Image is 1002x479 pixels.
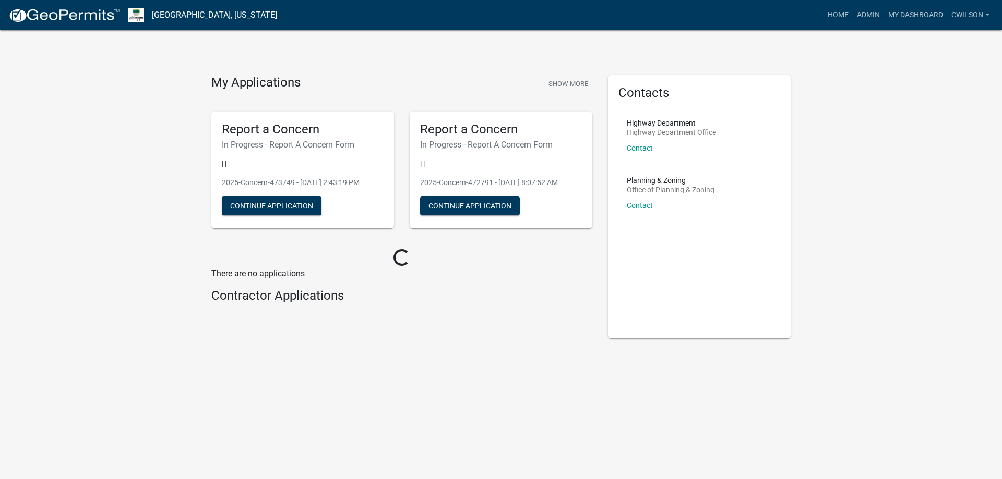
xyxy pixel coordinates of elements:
[420,196,520,215] button: Continue Application
[627,186,714,193] p: Office of Planning & Zoning
[627,144,653,152] a: Contact
[627,129,716,136] p: Highway Department Office
[544,75,592,92] button: Show More
[152,6,277,24] a: [GEOGRAPHIC_DATA], [US_STATE]
[627,119,716,127] p: Highway Department
[211,288,592,308] wm-workflow-list-section: Contractor Applications
[128,8,144,22] img: Morgan County, Indiana
[824,5,853,25] a: Home
[420,122,582,137] h5: Report a Concern
[884,5,947,25] a: My Dashboard
[222,158,384,169] p: | |
[211,75,301,91] h4: My Applications
[853,5,884,25] a: Admin
[947,5,994,25] a: cwilson
[211,267,592,280] p: There are no applications
[627,177,714,184] p: Planning & Zoning
[627,201,653,210] a: Contact
[211,288,592,303] h4: Contractor Applications
[420,158,582,169] p: | |
[420,177,582,188] p: 2025-Concern-472791 - [DATE] 8:07:52 AM
[222,177,384,188] p: 2025-Concern-473749 - [DATE] 2:43:19 PM
[222,122,384,137] h5: Report a Concern
[420,140,582,150] h6: In Progress - Report A Concern Form
[222,196,321,215] button: Continue Application
[618,85,780,101] h5: Contacts
[222,140,384,150] h6: In Progress - Report A Concern Form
